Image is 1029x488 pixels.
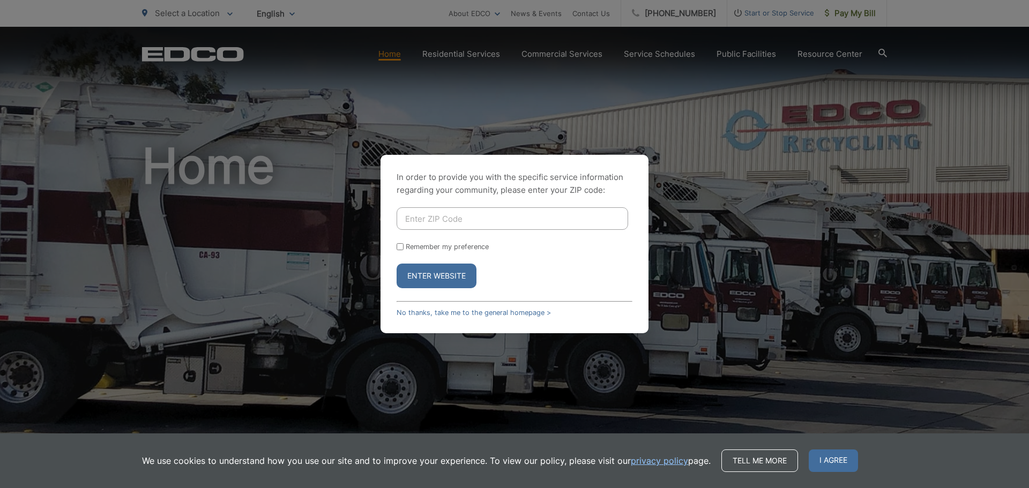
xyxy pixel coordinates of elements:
[397,207,628,230] input: Enter ZIP Code
[397,264,476,288] button: Enter Website
[721,449,798,472] a: Tell me more
[809,449,858,472] span: I agree
[406,243,489,251] label: Remember my preference
[397,171,632,197] p: In order to provide you with the specific service information regarding your community, please en...
[631,454,688,467] a: privacy policy
[142,454,711,467] p: We use cookies to understand how you use our site and to improve your experience. To view our pol...
[397,309,551,317] a: No thanks, take me to the general homepage >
